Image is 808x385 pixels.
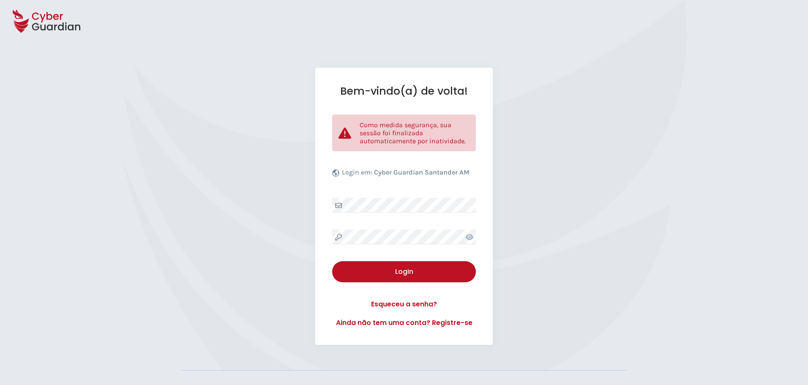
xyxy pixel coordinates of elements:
a: Esqueceu a senha? [332,299,476,309]
b: Cyber Guardian Santander AM [374,168,470,176]
a: Ainda não tem uma conta? Registre-se [332,318,476,328]
p: Como medida segurança, sua sessão foi finalizada automaticamente por inatividade. [360,121,470,145]
div: Login [338,267,470,277]
button: Login [332,261,476,282]
p: Login em: [342,168,470,181]
h1: Bem-vindo(a) de volta! [332,85,476,98]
